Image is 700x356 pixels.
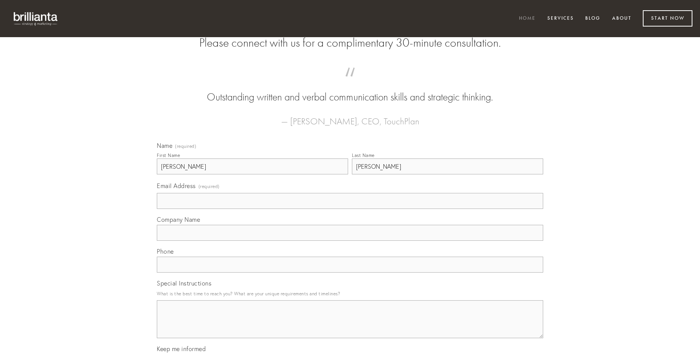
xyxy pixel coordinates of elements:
[8,8,64,30] img: brillianta - research, strategy, marketing
[157,248,174,255] span: Phone
[198,181,220,191] span: (required)
[169,105,531,129] figcaption: — [PERSON_NAME], CEO, TouchPlan
[157,345,206,353] span: Keep me informed
[157,279,211,287] span: Special Instructions
[542,13,579,25] a: Services
[175,144,196,149] span: (required)
[169,75,531,105] blockquote: Outstanding written and verbal communication skills and strategic thinking.
[514,13,541,25] a: Home
[607,13,636,25] a: About
[643,10,692,27] a: Start Now
[352,152,375,158] div: Last Name
[157,289,543,299] p: What is the best time to reach you? What are your unique requirements and timelines?
[157,182,196,190] span: Email Address
[157,36,543,50] h2: Please connect with us for a complimentary 30-minute consultation.
[157,216,200,223] span: Company Name
[169,75,531,90] span: “
[157,142,172,149] span: Name
[580,13,605,25] a: Blog
[157,152,180,158] div: First Name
